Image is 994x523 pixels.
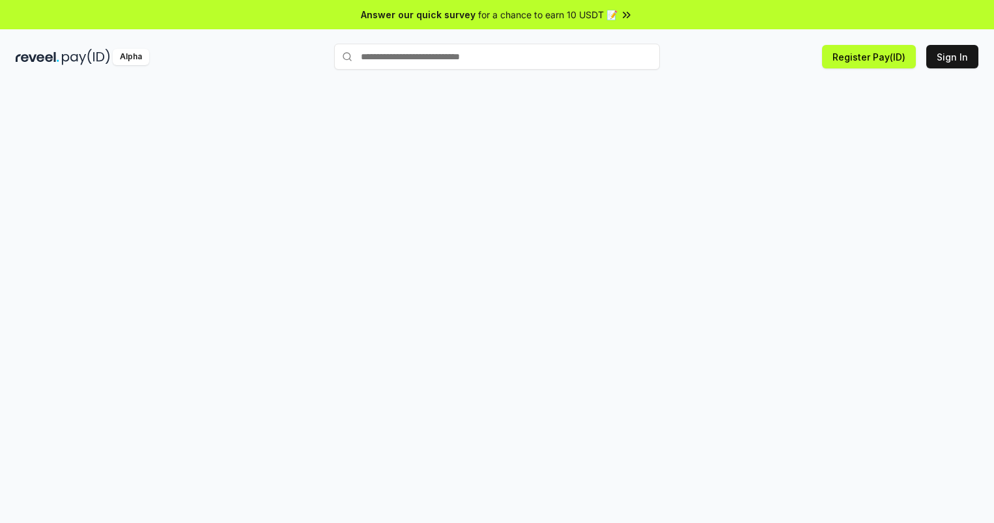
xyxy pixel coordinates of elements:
[62,49,110,65] img: pay_id
[822,45,916,68] button: Register Pay(ID)
[478,8,618,21] span: for a chance to earn 10 USDT 📝
[16,49,59,65] img: reveel_dark
[113,49,149,65] div: Alpha
[361,8,476,21] span: Answer our quick survey
[926,45,978,68] button: Sign In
